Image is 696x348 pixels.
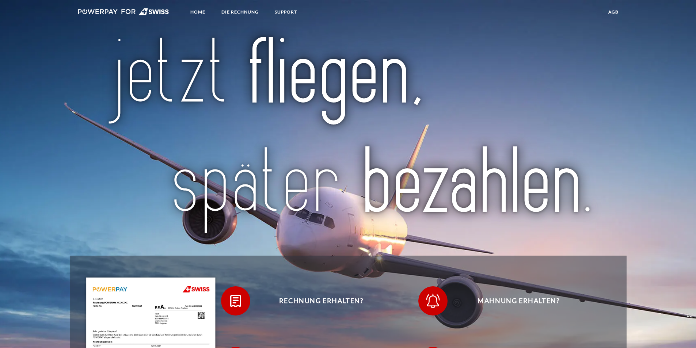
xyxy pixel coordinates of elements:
[269,5,303,19] a: SUPPORT
[429,286,608,316] span: Mahnung erhalten?
[232,286,411,316] span: Rechnung erhalten?
[221,286,411,316] button: Rechnung erhalten?
[103,35,593,237] img: title-swiss_de.svg
[418,286,608,316] button: Mahnung erhalten?
[227,292,245,310] img: qb_bill.svg
[215,5,265,19] a: DIE RECHNUNG
[602,5,625,19] a: agb
[78,8,170,15] img: logo-swiss-white.svg
[424,292,442,310] img: qb_bell.svg
[184,5,212,19] a: Home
